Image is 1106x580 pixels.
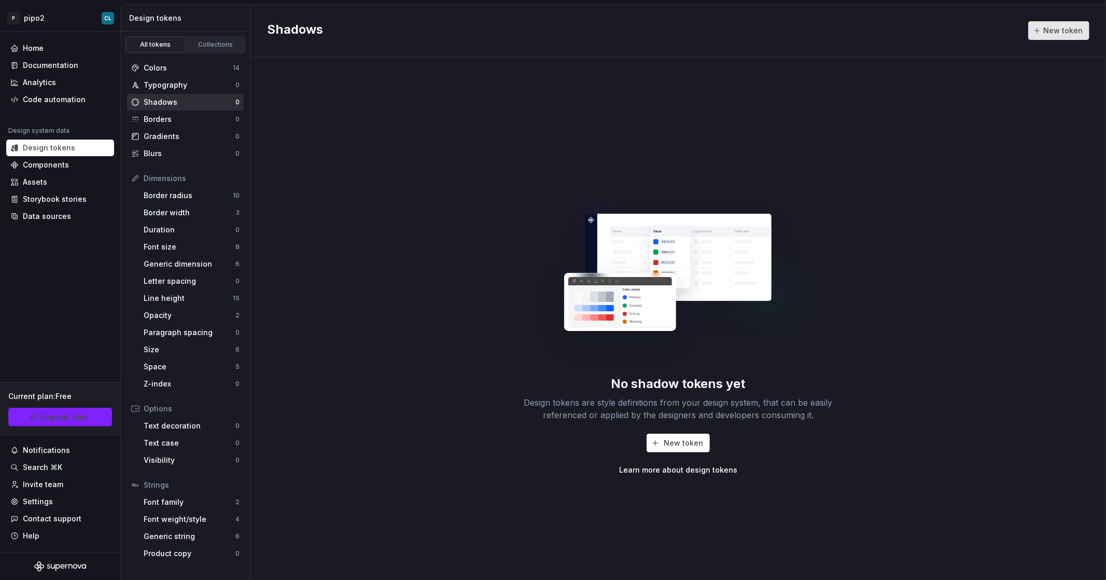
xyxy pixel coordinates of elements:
[144,114,235,125] div: Borders
[144,259,235,269] div: Generic dimension
[144,276,235,286] div: Letter spacing
[1028,21,1089,40] button: New token
[139,222,244,238] a: Duration0
[127,111,244,128] a: Borders0
[619,465,737,475] a: Learn more about design tokens
[235,260,240,268] div: 6
[129,13,246,23] div: Design tokens
[235,380,240,388] div: 0
[139,324,244,341] a: Paragraph spacing0
[235,311,240,320] div: 2
[139,307,244,324] a: Opacity2
[139,435,244,451] a: Text case0
[139,290,244,307] a: Line height15
[6,510,114,527] button: Contact support
[139,452,244,468] a: Visibility0
[6,74,114,91] a: Analytics
[235,363,240,371] div: 5
[144,225,235,235] div: Duration
[6,476,114,493] a: Invite team
[144,173,240,184] div: Dimensions
[144,293,233,303] div: Line height
[235,209,240,217] div: 3
[235,226,240,234] div: 0
[23,143,75,153] div: Design tokens
[235,532,240,541] div: 6
[144,310,235,321] div: Opacity
[235,132,240,141] div: 0
[23,514,81,524] div: Contact support
[40,412,89,422] span: Upgrade plan
[139,545,244,562] a: Product copy0
[233,64,240,72] div: 14
[6,528,114,544] button: Help
[235,277,240,285] div: 0
[6,191,114,208] a: Storybook stories
[144,131,235,142] div: Gradients
[144,497,235,507] div: Font family
[8,127,69,135] div: Design system data
[23,479,63,490] div: Invite team
[235,498,240,506] div: 2
[23,531,39,541] div: Help
[23,43,44,53] div: Home
[144,148,235,159] div: Blurs
[127,94,244,111] a: Shadows0
[235,81,240,89] div: 0
[144,480,240,490] div: Strings
[139,204,244,221] a: Border width3
[647,434,710,452] button: New token
[235,549,240,558] div: 0
[127,60,244,76] a: Colors14
[235,456,240,464] div: 0
[6,208,114,225] a: Data sources
[144,208,235,218] div: Border width
[34,561,86,572] svg: Supernova Logo
[6,157,114,173] a: Components
[144,548,235,559] div: Product copy
[144,80,235,90] div: Typography
[144,63,233,73] div: Colors
[23,94,86,105] div: Code automation
[127,145,244,162] a: Blurs0
[267,21,323,40] h2: Shadows
[1043,25,1083,36] span: New token
[235,422,240,430] div: 0
[139,358,244,375] a: Space5
[144,404,240,414] div: Options
[139,341,244,358] a: Size6
[6,40,114,57] a: Home
[139,511,244,528] a: Font weight/style4
[6,459,114,476] button: Search ⌘K
[139,494,244,510] a: Font family2
[144,438,235,448] div: Text case
[235,439,240,447] div: 0
[144,455,235,465] div: Visibility
[235,346,240,354] div: 6
[144,514,235,524] div: Font weight/style
[6,442,114,459] button: Notifications
[23,462,62,473] div: Search ⌘K
[144,379,235,389] div: Z-index
[127,77,244,93] a: Typography0
[127,128,244,145] a: Gradients0
[190,40,242,49] div: Collections
[235,328,240,337] div: 0
[6,493,114,510] a: Settings
[144,362,235,372] div: Space
[23,194,87,204] div: Storybook stories
[6,57,114,74] a: Documentation
[233,191,240,200] div: 10
[139,187,244,204] a: Border radius10
[144,327,235,338] div: Paragraph spacing
[2,7,118,29] button: Ppipo2CL
[6,91,114,108] a: Code automation
[8,408,112,426] a: Upgrade plan
[235,243,240,251] div: 8
[139,528,244,545] a: Generic string6
[144,531,235,542] div: Generic string
[23,496,53,507] div: Settings
[23,177,47,187] div: Assets
[23,160,69,170] div: Components
[144,190,233,201] div: Border radius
